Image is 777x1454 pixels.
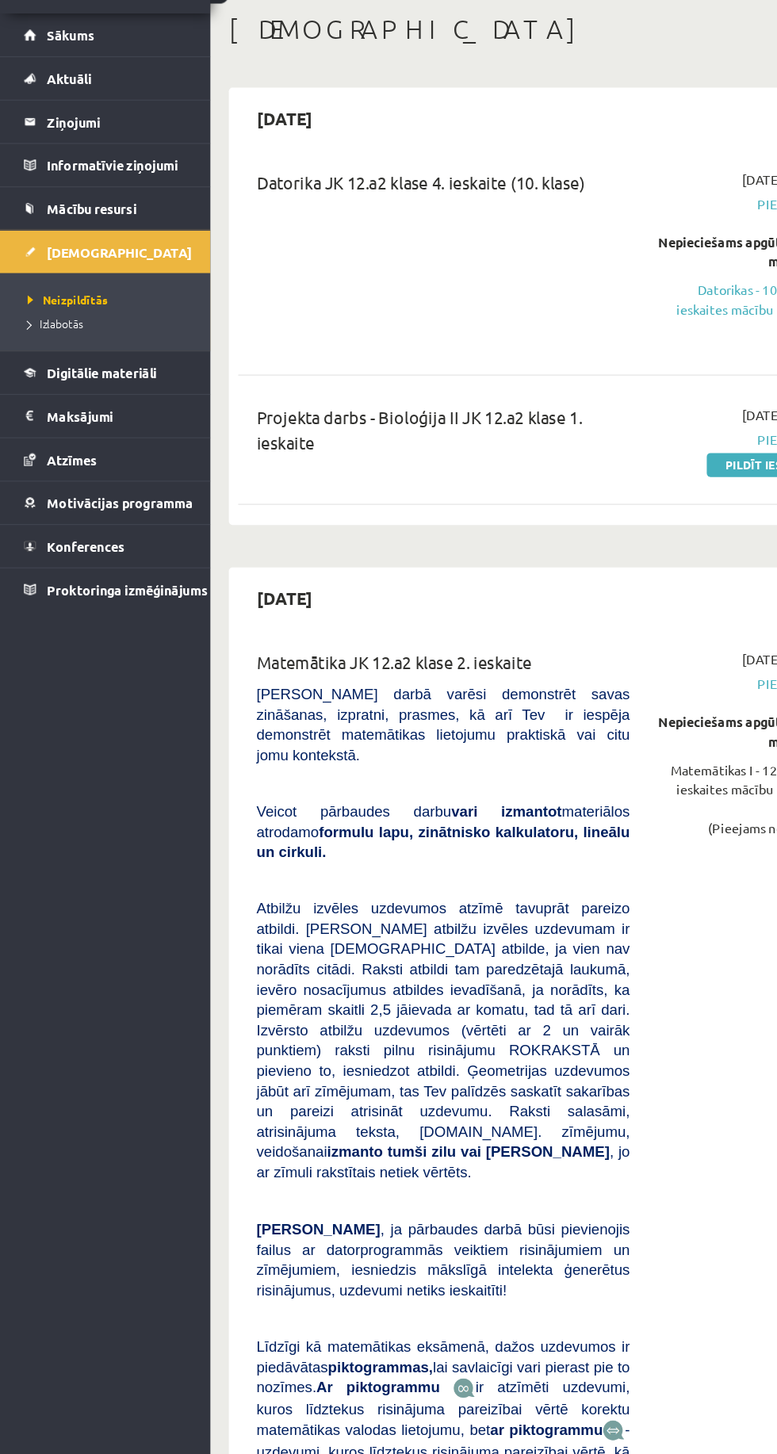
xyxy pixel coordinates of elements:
a: Neizpildītās [24,323,165,338]
span: [DEMOGRAPHIC_DATA] [40,282,165,297]
span: Digitālie materiāli [40,386,135,400]
a: Mācību resursi [21,234,161,270]
strong: [DATE] [673,777,710,791]
div: Nepieciešams apgūt digitālo materiālu: [565,273,714,306]
b: vari izmantot [388,763,483,777]
div: Datorika JK 12.a2 klase 4. ieskaite (10. klase) [220,219,542,248]
a: Konferences [21,524,161,561]
span: Atzīmes [40,461,83,475]
a: Motivācijas programma [21,487,161,523]
b: piktogrammas, [281,1241,372,1254]
h2: [DATE] [205,568,285,606]
span: Mācību resursi [40,245,117,259]
b: formulu lapu, zinātnisko kalkulatoru, lineālu un cirkuli. [220,781,542,812]
span: Izlabotās [24,345,71,358]
a: 272 mP [381,6,418,19]
b: izmanto [281,1056,329,1069]
span: J [281,1398,285,1411]
span: Konferences [40,535,107,549]
span: mP [405,6,418,19]
span: [DATE] - [DATE] [637,631,714,648]
a: Maksājumi [21,412,161,449]
a: [DEMOGRAPHIC_DATA] [21,271,161,308]
span: [PERSON_NAME] [220,1123,327,1136]
span: 272 [381,6,403,22]
h1: [DEMOGRAPHIC_DATA] [197,85,761,112]
span: Pievienota [565,442,714,459]
a: Atzīmes [21,450,161,486]
a: Rīgas 1. Tālmācības vidusskola [17,28,144,67]
img: Zlata Zima [569,21,585,37]
span: Motivācijas programma [40,498,166,512]
div: Projekta darbs - Bioloģija II JK 12.a2 klase 1. ieskaite [220,421,542,472]
span: Pievienota [565,652,714,669]
span: Lai veicās! [220,1398,281,1411]
span: , ja pārbaudes darbā būsi pievienojis failus ar datorprogrammās veiktiem risinājumiem un zīmējumi... [220,1123,542,1188]
a: Informatīvie ziņojumi [21,197,161,233]
b: tumši zilu vai [PERSON_NAME] [333,1056,524,1069]
img: JfuEzvunn4EvwAAAAASUVORK5CYII= [389,1257,408,1275]
b: Ar piktogrammu [272,1258,378,1272]
span: ir atzīmēti uzdevumi, kuros līdztekus risinājuma pareizībai vērtē korektu matemātikas valodas lie... [220,1258,542,1308]
span: Sākums [40,96,81,110]
div: Nepieciešams apgūt digitālo materiālu: [565,685,714,718]
span: [DATE] - [DATE] [637,421,714,438]
legend: Informatīvie ziņojumi [40,197,161,233]
span: Līdzīgi kā matemātikas eksāmenā, dažos uzdevumos ir piedāvātas lai savlaicīgi vari pierast pie to... [220,1223,542,1272]
span: Neizpildītās [24,324,93,337]
a: Izlabotās [24,344,165,358]
div: Matemātika JK 12.a2 klase 2. ieskaite [220,631,542,660]
a: 409 xp [426,6,469,19]
span: xp [450,6,461,19]
span: Pievienota [565,240,714,257]
a: Datorikas - 10. klases 4. ieskaites mācību materiāls [565,314,714,347]
h2: [DATE] [205,156,285,193]
b: ar piktogrammu [421,1295,518,1308]
span: Aktuāli [40,133,78,147]
span: Veicot pārbaudes darbu materiālos atrodamo [220,763,542,812]
a: Ziņojumi [21,159,161,196]
a: Sākums [21,85,161,121]
a: [PERSON_NAME] [595,21,687,39]
a: Pildīt ieskaiti [607,462,714,483]
span: Atbilžu izvēles uzdevumos atzīmē tavuprāt pareizo atbildi. [PERSON_NAME] atbilžu izvēles uzdevuma... [220,847,542,1087]
legend: Maksājumi [40,412,161,449]
span: [DATE] - [DATE] [637,219,714,235]
a: Digitālie materiāli [21,375,161,411]
a: Aktuāli [21,122,161,159]
span: [PERSON_NAME] darbā varēsi demonstrēt savas zināšanas, izpratni, prasmes, kā arī Tev ir iespēja d... [220,663,542,729]
div: Matemātikas I - 12. klases 2. ieskaites mācību materiāls (ab) (Pieejams no ) [565,726,714,793]
span: 409 [426,6,448,22]
a: Proktoringa izmēģinājums [21,561,161,598]
legend: Ziņojumi [40,159,161,196]
span: Proktoringa izmēģinājums [40,572,178,587]
img: wKvN42sLe3LLwAAAABJRU5ErkJggg== [518,1293,537,1311]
